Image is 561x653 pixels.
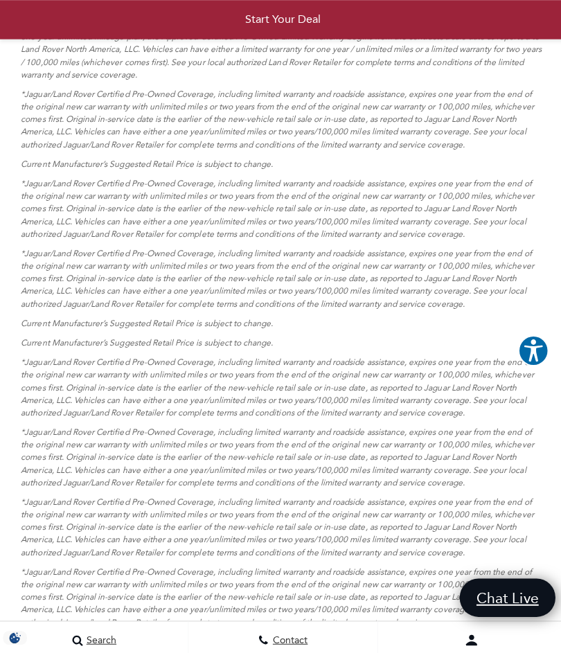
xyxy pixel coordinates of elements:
p: Current Manufacturer’s Suggested Retail Price is subject to change. [21,156,540,169]
span: Start Your Deal [243,12,319,26]
p: *Jaguar/Land Rover Certified Pre-Owned Coverage, including limited warranty and roadside assistan... [21,561,540,623]
p: *Jaguar/Land Rover Certified Pre-Owned Coverage, including limited warranty and roadside assistan... [21,87,540,150]
span: Contact [267,629,305,641]
p: The Land Rover Approved Certified Pre-Owned Limited Warranty, including Roadside Assistance benef... [21,6,540,80]
p: *Jaguar/Land Rover Certified Pre-Owned Coverage, including limited warranty and roadside assistan... [21,492,540,554]
p: *Jaguar/Land Rover Certified Pre-Owned Coverage, including limited warranty and roadside assistan... [21,245,540,307]
span: Chat Live [465,583,541,602]
button: Explore your accessibility options [514,332,544,363]
button: Open user profile menu [375,617,561,652]
p: Current Manufacturer’s Suggested Retail Price is subject to change. [21,314,540,327]
p: *Jaguar/Land Rover Certified Pre-Owned Coverage, including limited warranty and roadside assistan... [21,176,540,238]
aside: Accessibility Help Desk [514,332,544,366]
p: *Jaguar/Land Rover Certified Pre-Owned Coverage, including limited warranty and roadside assistan... [21,422,540,485]
a: Chat Live [456,573,551,611]
span: Search [82,629,116,641]
p: *Jaguar/Land Rover Certified Pre-Owned Coverage, including limited warranty and roadside assistan... [21,353,540,415]
p: Current Manufacturer’s Suggested Retail Price is subject to change. [21,334,540,346]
